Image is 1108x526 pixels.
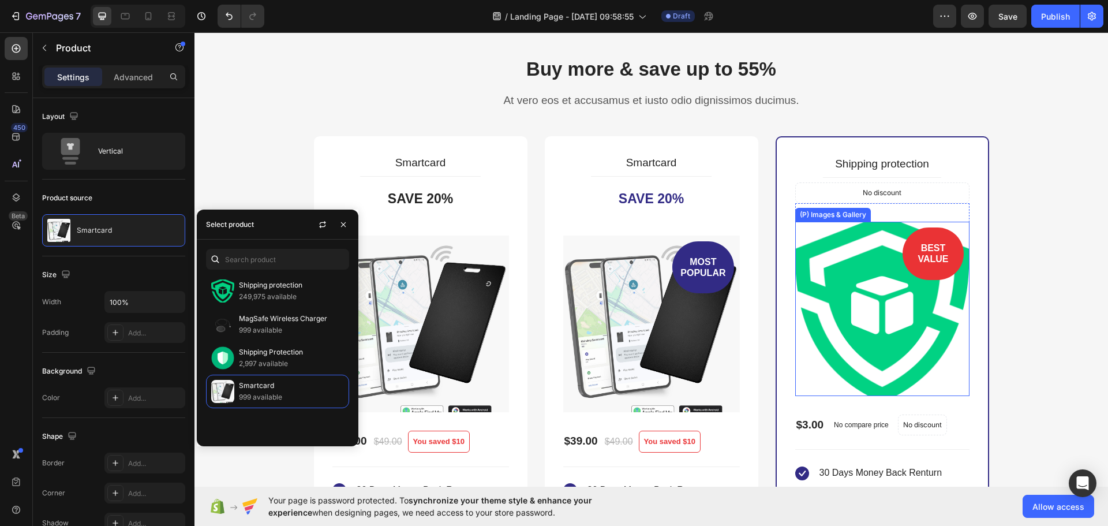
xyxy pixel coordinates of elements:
[56,41,154,55] p: Product
[268,494,637,518] span: Your page is password protected. To when designing pages, we need access to your store password.
[369,122,545,139] h3: Smartcard
[42,458,65,468] div: Border
[42,488,65,498] div: Corner
[5,5,86,28] button: 7
[98,138,169,165] div: Vertical
[239,324,344,336] p: 999 available
[239,291,344,303] p: 249,975 available
[42,267,73,283] div: Size
[409,401,440,417] div: $49.00
[114,71,153,83] p: Advanced
[42,364,98,379] div: Background
[42,297,61,307] div: Width
[9,211,28,221] div: Beta
[989,5,1027,28] button: Save
[601,385,631,401] div: $3.00
[668,155,707,166] p: No discount
[42,327,69,338] div: Padding
[268,495,592,517] span: synchronize your theme style & enhance your experience
[42,393,60,403] div: Color
[1031,5,1080,28] button: Publish
[415,149,499,185] pre: Save 20%
[603,177,674,188] div: (P) Images & Gallery
[1023,495,1094,518] button: Allow access
[211,313,234,336] img: collections
[42,429,79,445] div: Shape
[42,109,81,125] div: Layout
[211,279,234,303] img: collections
[11,123,28,132] div: 450
[625,432,748,449] p: 30 Days Money Back Renturn
[239,391,344,403] p: 999 available
[723,210,754,232] p: BEST VALUE
[211,346,234,370] img: collections
[128,328,182,338] div: Add...
[128,393,182,404] div: Add...
[1041,10,1070,23] div: Publish
[486,224,531,246] p: MOST POPULAR
[239,279,344,291] p: Shipping protection
[42,193,92,203] div: Product source
[162,450,285,467] p: 30 Days Money Back Renturn
[218,5,264,28] div: Undo/Redo
[47,219,70,242] img: product feature img
[505,10,508,23] span: /
[214,399,275,420] pre: You saved $10
[1069,469,1096,497] div: Open Intercom Messenger
[206,249,349,270] input: Search in Settings & Advanced
[128,488,182,499] div: Add...
[709,387,747,398] p: No discount
[639,389,694,396] p: No compare price
[211,380,234,403] img: collections
[445,399,506,420] pre: You saved $10
[57,71,89,83] p: Settings
[673,11,690,21] span: Draft
[128,458,182,469] div: Add...
[601,124,775,140] h3: Shipping protection
[239,346,344,358] p: Shipping Protection
[369,401,405,417] div: $39.00
[1032,501,1084,513] span: Allow access
[239,313,344,324] p: MagSafe Wireless Charger
[194,32,1108,487] iframe: Design area
[510,10,634,23] span: Landing Page - [DATE] 09:58:55
[239,358,344,370] p: 2,997 available
[76,9,81,23] p: 7
[998,12,1017,21] span: Save
[393,450,516,467] p: 30 Days Money Back Renturn
[239,380,344,391] p: Smartcard
[77,226,112,234] p: Smartcard
[105,292,185,312] input: Auto
[206,219,254,230] div: Select product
